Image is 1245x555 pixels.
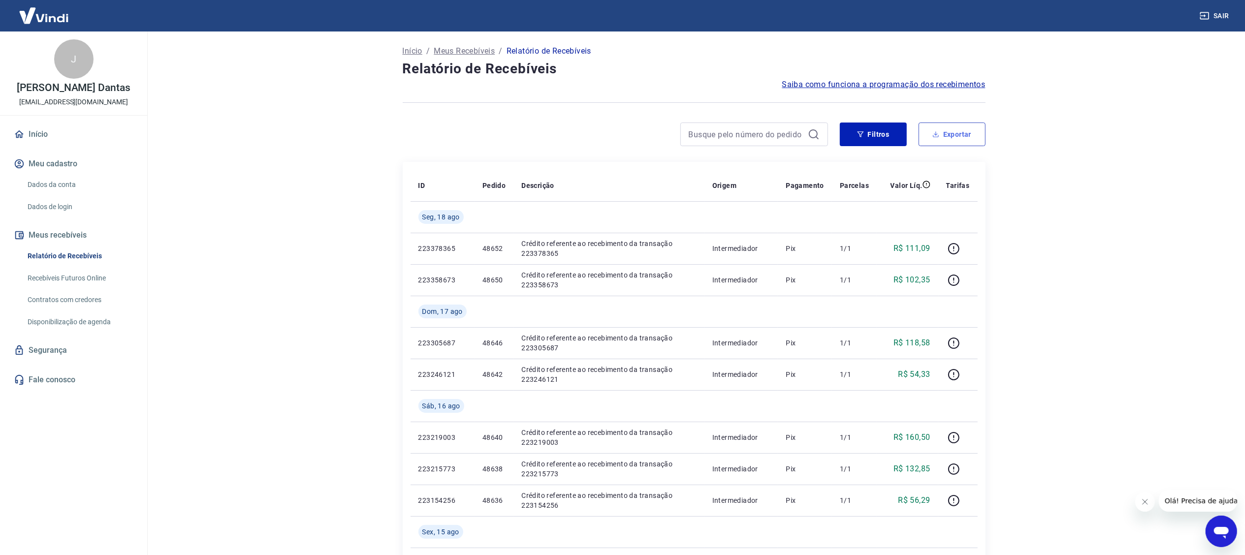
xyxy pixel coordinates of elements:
[24,175,135,195] a: Dados da conta
[12,224,135,246] button: Meus recebíveis
[840,275,869,285] p: 1/1
[712,275,770,285] p: Intermediador
[403,45,422,57] a: Início
[418,244,467,253] p: 223378365
[482,244,506,253] p: 48652
[418,338,467,348] p: 223305687
[482,432,506,442] p: 48640
[24,268,135,288] a: Recebíveis Futuros Online
[786,181,824,190] p: Pagamento
[689,127,804,142] input: Busque pelo número do pedido
[521,491,697,510] p: Crédito referente ao recebimento da transação 223154256
[840,244,869,253] p: 1/1
[521,365,697,384] p: Crédito referente ao recebimento da transação 223246121
[12,339,135,361] a: Segurança
[482,464,506,474] p: 48638
[521,239,697,258] p: Crédito referente ao recebimento da transação 223378365
[12,0,76,31] img: Vindi
[521,270,697,290] p: Crédito referente ao recebimento da transação 223358673
[422,212,460,222] span: Seg, 18 ago
[898,369,930,380] p: R$ 54,33
[418,370,467,379] p: 223246121
[712,338,770,348] p: Intermediador
[894,243,930,254] p: R$ 111,09
[521,333,697,353] p: Crédito referente ao recebimento da transação 223305687
[786,432,824,442] p: Pix
[434,45,495,57] a: Meus Recebíveis
[786,244,824,253] p: Pix
[54,39,94,79] div: J
[712,464,770,474] p: Intermediador
[712,181,736,190] p: Origem
[894,432,930,443] p: R$ 160,50
[482,275,506,285] p: 48650
[786,275,824,285] p: Pix
[403,59,986,79] h4: Relatório de Recebíveis
[840,464,869,474] p: 1/1
[418,432,467,442] p: 223219003
[24,197,135,217] a: Dados de login
[418,181,425,190] p: ID
[418,275,467,285] p: 223358673
[12,123,135,145] a: Início
[840,181,869,190] p: Parcelas
[482,338,506,348] p: 48646
[422,307,463,316] span: Dom, 17 ago
[894,274,930,286] p: R$ 102,35
[19,97,128,107] p: [EMAIL_ADDRESS][DOMAIN_NAME]
[840,123,907,146] button: Filtros
[482,495,506,505] p: 48636
[712,370,770,379] p: Intermediador
[422,527,459,537] span: Sex, 15 ago
[521,181,554,190] p: Descrição
[840,338,869,348] p: 1/1
[786,464,824,474] p: Pix
[840,432,869,442] p: 1/1
[24,290,135,310] a: Contratos com credores
[712,244,770,253] p: Intermediador
[919,123,986,146] button: Exportar
[426,45,430,57] p: /
[840,370,869,379] p: 1/1
[898,494,930,506] p: R$ 56,29
[507,45,591,57] p: Relatório de Recebíveis
[786,370,824,379] p: Pix
[12,369,135,391] a: Fale conosco
[782,79,986,91] a: Saiba como funciona a programação dos recebimentos
[422,401,460,411] span: Sáb, 16 ago
[24,246,135,266] a: Relatório de Recebíveis
[418,464,467,474] p: 223215773
[17,83,130,93] p: [PERSON_NAME] Dantas
[1206,516,1237,547] iframe: Botão para abrir a janela de mensagens
[499,45,502,57] p: /
[12,153,135,175] button: Meu cadastro
[1135,492,1155,512] iframe: Fechar mensagem
[712,432,770,442] p: Intermediador
[521,459,697,479] p: Crédito referente ao recebimento da transação 223215773
[418,495,467,505] p: 223154256
[891,181,923,190] p: Valor Líq.
[482,181,506,190] p: Pedido
[24,312,135,332] a: Disponibilização de agenda
[712,495,770,505] p: Intermediador
[894,337,930,349] p: R$ 118,58
[894,463,930,475] p: R$ 132,85
[1198,7,1233,25] button: Sair
[521,428,697,447] p: Crédito referente ao recebimento da transação 223219003
[946,181,970,190] p: Tarifas
[786,495,824,505] p: Pix
[6,7,83,15] span: Olá! Precisa de ajuda?
[786,338,824,348] p: Pix
[482,370,506,379] p: 48642
[840,495,869,505] p: 1/1
[1159,490,1237,512] iframe: Mensagem da empresa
